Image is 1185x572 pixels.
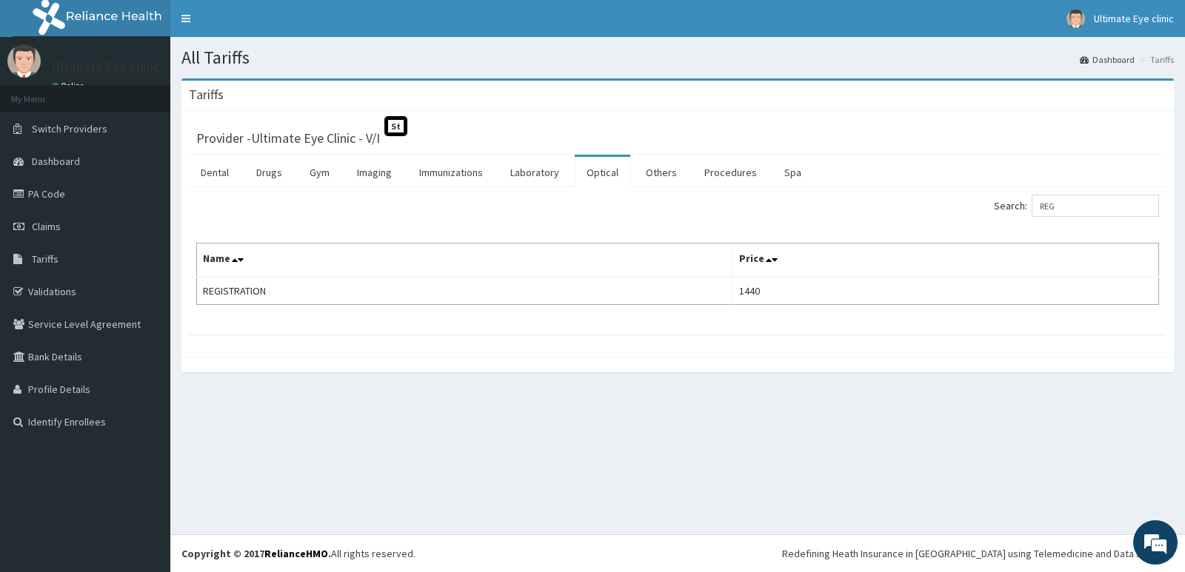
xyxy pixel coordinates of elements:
a: Laboratory [498,157,571,188]
input: Search: [1032,195,1159,217]
a: Optical [575,157,630,188]
img: User Image [7,44,41,78]
p: Ultimate Eye clinic [52,60,160,73]
img: User Image [1066,10,1085,28]
label: Search: [994,195,1159,217]
textarea: Type your message and hit 'Enter' [7,404,282,456]
h1: All Tariffs [181,48,1174,67]
a: Drugs [244,157,294,188]
a: Immunizations [407,157,495,188]
a: Online [52,81,87,91]
h3: Tariffs [189,88,224,101]
a: Gym [298,157,341,188]
span: Claims [32,220,61,233]
th: Price [733,243,1159,277]
footer: All rights reserved. [170,534,1185,572]
span: Dashboard [32,155,80,168]
strong: Copyright © 2017 . [181,547,331,560]
span: St [384,116,407,136]
li: Tariffs [1136,53,1174,66]
div: Minimize live chat window [243,7,278,43]
td: 1440 [733,277,1159,305]
a: RelianceHMO [264,547,328,560]
a: Dashboard [1080,53,1135,66]
a: Others [634,157,689,188]
th: Name [197,243,733,277]
h3: Provider - Ultimate Eye Clinic - V/I [196,132,380,145]
span: Ultimate Eye clinic [1094,12,1174,25]
a: Procedures [692,157,769,188]
span: Tariffs [32,252,59,266]
td: REGISTRATION [197,277,733,305]
span: Switch Providers [32,122,107,135]
img: d_794563401_company_1708531726252_794563401 [27,74,60,111]
div: Chat with us now [77,83,249,102]
div: Redefining Heath Insurance in [GEOGRAPHIC_DATA] using Telemedicine and Data Science! [782,546,1174,561]
a: Imaging [345,157,404,188]
a: Dental [189,157,241,188]
a: Spa [772,157,813,188]
span: We're online! [86,186,204,336]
